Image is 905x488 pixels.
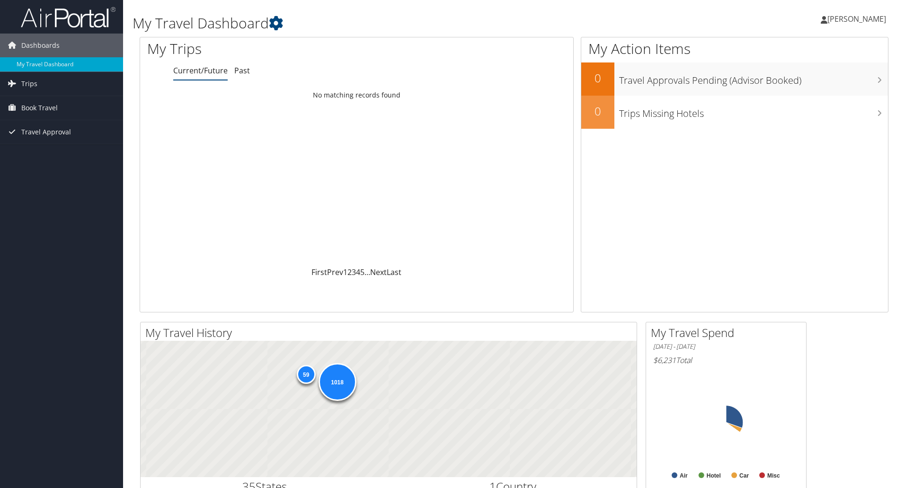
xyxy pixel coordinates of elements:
a: 3 [352,267,356,277]
a: 4 [356,267,360,277]
a: 1 [343,267,347,277]
h2: My Travel Spend [651,325,806,341]
a: 5 [360,267,364,277]
h3: Travel Approvals Pending (Advisor Booked) [619,69,888,87]
text: Hotel [707,472,721,479]
h6: Total [653,355,799,365]
text: Car [739,472,749,479]
span: Trips [21,72,37,96]
a: 0Trips Missing Hotels [581,96,888,129]
td: No matching records found [140,87,573,104]
a: Past [234,65,250,76]
a: First [311,267,327,277]
a: Prev [327,267,343,277]
span: Dashboards [21,34,60,57]
text: Misc [767,472,780,479]
div: 59 [297,365,316,384]
h1: My Trips [147,39,386,59]
img: airportal-logo.png [21,6,115,28]
span: Travel Approval [21,120,71,144]
a: Last [387,267,401,277]
h2: 0 [581,103,614,119]
h2: My Travel History [145,325,637,341]
text: Air [680,472,688,479]
a: Next [370,267,387,277]
h6: [DATE] - [DATE] [653,342,799,351]
a: 0Travel Approvals Pending (Advisor Booked) [581,62,888,96]
span: [PERSON_NAME] [827,14,886,24]
a: Current/Future [173,65,228,76]
h3: Trips Missing Hotels [619,102,888,120]
h1: My Travel Dashboard [133,13,641,33]
div: 1018 [319,363,356,401]
span: Book Travel [21,96,58,120]
span: … [364,267,370,277]
a: 2 [347,267,352,277]
h2: 0 [581,70,614,86]
h1: My Action Items [581,39,888,59]
span: $6,231 [653,355,676,365]
a: [PERSON_NAME] [821,5,896,33]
